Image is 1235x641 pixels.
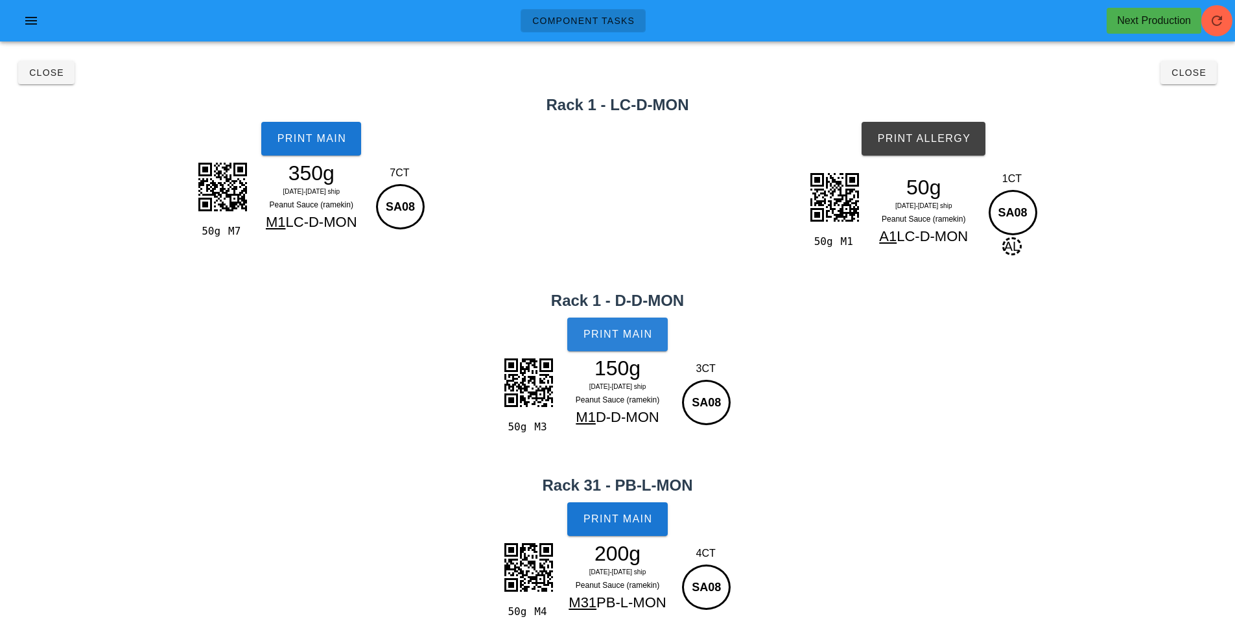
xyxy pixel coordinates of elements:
span: D-D-MON [596,409,659,425]
button: Print Allergy [862,122,985,156]
span: [DATE]-[DATE] ship [589,568,646,576]
span: PB-L-MON [596,594,666,611]
span: Close [29,67,64,78]
div: 50g [196,223,223,240]
span: LC-D-MON [286,214,357,230]
span: Print Main [276,133,346,145]
div: Peanut Sauce (ramekin) [561,393,674,406]
span: Close [1171,67,1206,78]
span: [DATE]-[DATE] ship [283,188,340,195]
div: 50g [808,233,835,250]
h2: Rack 31 - PB-L-MON [8,474,1227,497]
img: FFHAQIhKG88YyEaxyVMGQlTaeMZANopNnjIQotLGMwayUWzylIEQlTaeMZCNYpOnDISotPGMgWwUmzz1BZYvUz7n4wjXAAAAA... [496,535,561,600]
button: Close [18,61,75,84]
span: M1 [266,214,286,230]
span: A1 [879,228,897,244]
a: Component Tasks [521,9,646,32]
span: LC-D-MON [897,228,968,244]
div: SA08 [682,380,731,425]
div: Peanut Sauce (ramekin) [867,213,980,226]
h2: Rack 1 - D-D-MON [8,289,1227,312]
span: Print Main [583,329,653,340]
div: Peanut Sauce (ramekin) [255,198,368,211]
div: 1CT [985,171,1039,187]
div: SA08 [376,184,425,229]
div: 4CT [679,546,733,561]
div: 7CT [373,165,427,181]
div: M1 [836,233,862,250]
div: M7 [223,223,250,240]
div: 150g [561,358,674,378]
div: 50g [867,178,980,197]
span: [DATE]-[DATE] ship [895,202,952,209]
img: QOkYko+h6hQ1gAAAABJRU5ErkJggg== [496,350,561,415]
div: 50g [502,603,529,620]
h2: Rack 1 - LC-D-MON [8,93,1227,117]
div: SA08 [682,565,731,610]
span: AL [1002,237,1022,255]
span: Print Allergy [876,133,970,145]
span: [DATE]-[DATE] ship [589,383,646,390]
span: M31 [569,594,596,611]
button: Print Main [567,502,667,536]
button: Print Main [567,318,667,351]
div: M4 [529,603,556,620]
div: SA08 [989,190,1037,235]
div: 50g [502,419,529,436]
span: Component Tasks [532,16,635,26]
img: nc+yc2crAAAAABJRU5ErkJggg== [190,154,255,219]
div: 200g [561,544,674,563]
button: Close [1160,61,1217,84]
span: Print Main [583,513,653,525]
button: Print Main [261,122,361,156]
div: M3 [529,419,556,436]
div: 3CT [679,361,733,377]
img: WNJAqTj+J31IYQYf2SGtM8kCp0mwwk04tv4ok4A6OimnNqlKvytinoIAbq6s4aEEIMQ8OjLEkfaJE2pHZq6flWLVBzaUpbqSA... [802,165,867,229]
div: Next Production [1117,13,1191,29]
div: Peanut Sauce (ramekin) [561,579,674,592]
div: 350g [255,163,368,183]
span: M1 [576,409,596,425]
